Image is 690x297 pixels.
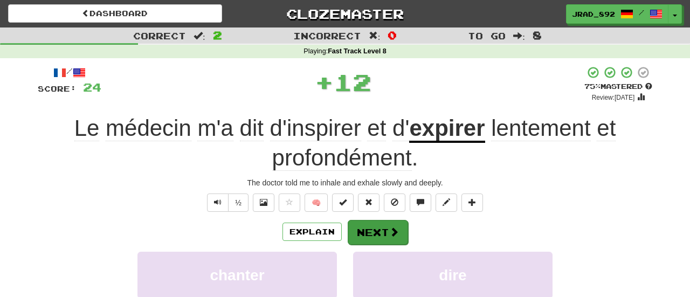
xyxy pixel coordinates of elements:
[83,80,101,94] span: 24
[367,115,386,141] span: et
[461,194,483,212] button: Add to collection (alt+a)
[205,194,249,212] div: Text-to-speech controls
[584,82,601,91] span: 75 %
[584,82,652,92] div: Mastered
[240,115,264,141] span: dit
[392,115,409,141] span: d'
[533,29,542,42] span: 8
[228,194,249,212] button: ½
[348,220,408,245] button: Next
[282,223,342,241] button: Explain
[468,30,506,41] span: To go
[210,267,264,284] span: chanter
[197,115,233,141] span: m'a
[332,194,354,212] button: Set this sentence to 100% Mastered (alt+m)
[566,4,668,24] a: jrad_892 /
[315,66,334,98] span: +
[194,31,205,40] span: :
[133,30,186,41] span: Correct
[597,115,616,141] span: et
[388,29,397,42] span: 0
[334,68,371,95] span: 12
[491,115,590,141] span: lentement
[439,267,466,284] span: dire
[38,177,652,188] div: The doctor told me to inhale and exhale slowly and deeply.
[238,4,452,23] a: Clozemaster
[358,194,379,212] button: Reset to 0% Mastered (alt+r)
[305,194,328,212] button: 🧠
[272,145,412,171] span: profondément
[328,47,387,55] strong: Fast Track Level 8
[38,66,101,79] div: /
[369,31,381,40] span: :
[639,9,644,16] span: /
[409,115,485,143] u: expirer
[279,194,300,212] button: Favorite sentence (alt+f)
[253,194,274,212] button: Show image (alt+x)
[106,115,191,141] span: médecin
[384,194,405,212] button: Ignore sentence (alt+i)
[270,115,361,141] span: d'inspirer
[592,94,635,101] small: Review: [DATE]
[213,29,222,42] span: 2
[513,31,525,40] span: :
[410,194,431,212] button: Discuss sentence (alt+u)
[207,194,229,212] button: Play sentence audio (ctl+space)
[293,30,361,41] span: Incorrect
[38,84,77,93] span: Score:
[272,115,616,171] span: .
[8,4,222,23] a: Dashboard
[572,9,615,19] span: jrad_892
[74,115,100,141] span: Le
[436,194,457,212] button: Edit sentence (alt+d)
